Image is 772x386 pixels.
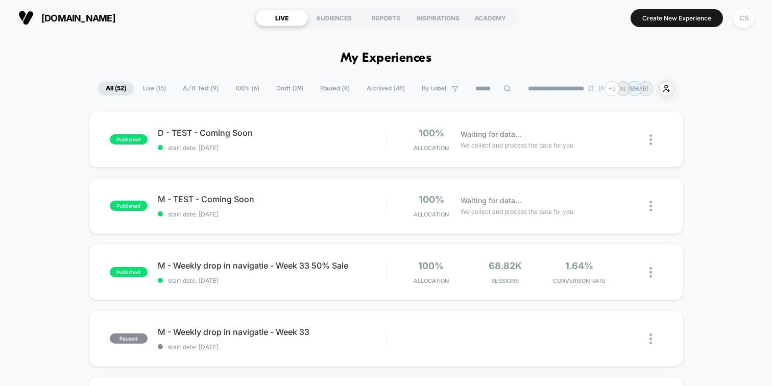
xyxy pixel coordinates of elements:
[414,277,449,284] span: Allocation
[312,82,357,95] span: Paused ( 8 )
[308,10,360,26] div: AUDIENCES
[649,333,652,344] img: close
[412,10,464,26] div: INSPIRATIONS
[158,144,385,152] span: start date: [DATE]
[256,10,308,26] div: LIVE
[341,51,432,66] h1: My Experiences
[269,82,311,95] span: Draft ( 29 )
[158,327,385,337] span: M - Weekly drop in navigatie - Week 33
[158,194,385,204] span: M - TEST - Coming Soon
[461,140,573,150] span: We collect and process the data for you
[545,277,614,284] span: CONVERSION RATE
[135,82,174,95] span: Live ( 15 )
[419,194,444,205] span: 100%
[649,134,652,145] img: close
[158,260,385,271] span: M - Weekly drop in navigatie - Week 33 50% Sale
[158,128,385,138] span: D - TEST - Coming Soon
[158,343,385,351] span: start date: [DATE]
[471,277,540,284] span: Sessions
[418,260,444,271] span: 100%
[565,260,593,271] span: 1.64%
[360,10,412,26] div: REPORTS
[110,201,148,211] span: published
[158,277,385,284] span: start date: [DATE]
[598,85,648,92] p: [PERSON_NAME]
[158,210,385,218] span: start date: [DATE]
[419,128,444,138] span: 100%
[41,13,115,23] span: [DOMAIN_NAME]
[359,82,413,95] span: Archived ( 48 )
[228,82,267,95] span: 100% ( 6 )
[588,85,594,91] img: end
[489,260,522,271] span: 68.82k
[649,201,652,211] img: close
[464,10,516,26] div: ACADEMY
[649,267,652,278] img: close
[18,10,34,26] img: Visually logo
[734,8,754,28] div: CS
[422,85,446,92] span: By Label
[110,134,148,144] span: published
[175,82,226,95] span: A/B Test ( 9 )
[731,8,757,29] button: CS
[110,267,148,277] span: published
[414,144,449,152] span: Allocation
[414,211,449,218] span: Allocation
[110,333,148,344] span: paused
[15,10,118,26] button: [DOMAIN_NAME]
[461,207,573,216] span: We collect and process the data for you
[461,195,521,206] span: Waiting for data...
[631,9,723,27] button: Create New Experience
[98,82,134,95] span: All ( 52 )
[605,81,619,96] div: + 2
[461,129,521,140] span: Waiting for data...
